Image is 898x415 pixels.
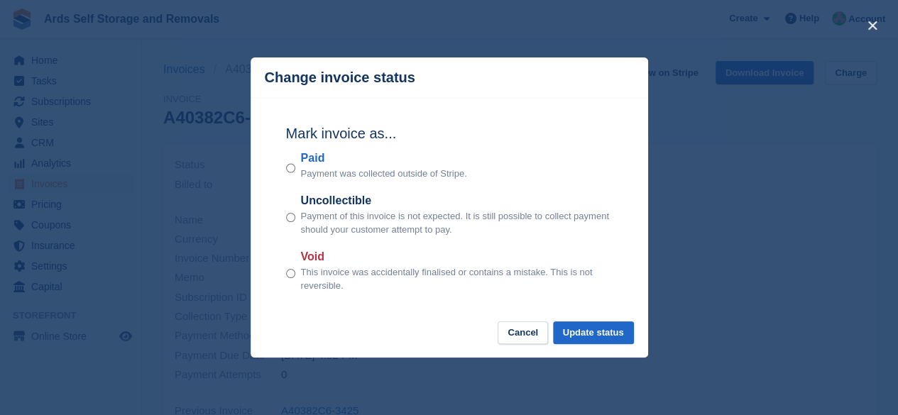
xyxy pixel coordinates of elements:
button: Update status [553,321,634,345]
p: Change invoice status [265,70,415,86]
p: Payment of this invoice is not expected. It is still possible to collect payment should your cust... [301,209,613,237]
h2: Mark invoice as... [286,123,613,144]
button: Cancel [498,321,548,345]
label: Paid [301,150,467,167]
button: close [861,14,884,37]
p: Payment was collected outside of Stripe. [301,167,467,181]
p: This invoice was accidentally finalised or contains a mistake. This is not reversible. [301,265,613,293]
label: Void [301,248,613,265]
label: Uncollectible [301,192,613,209]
